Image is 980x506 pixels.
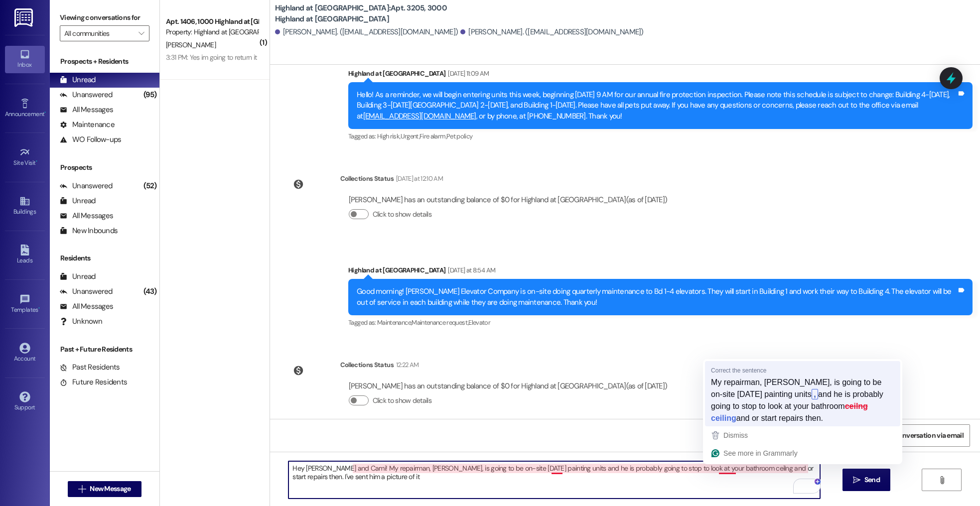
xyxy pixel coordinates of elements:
[60,181,113,191] div: Unanswered
[288,461,820,499] textarea: To enrich screen reader interactions, please activate Accessibility in Grammarly extension settings
[460,27,644,37] div: [PERSON_NAME]. ([EMAIL_ADDRESS][DOMAIN_NAME])
[842,469,891,491] button: Send
[445,68,489,79] div: [DATE] 11:09 AM
[68,481,141,497] button: New Message
[363,111,476,121] a: [EMAIL_ADDRESS][DOMAIN_NAME]
[349,381,668,391] div: [PERSON_NAME] has an outstanding balance of $0 for Highland at [GEOGRAPHIC_DATA] (as of [DATE])
[340,360,394,370] div: Collections Status
[401,132,420,140] span: Urgent ,
[60,286,113,297] div: Unanswered
[373,395,431,406] label: Click to show details
[60,316,102,327] div: Unknown
[60,120,115,130] div: Maintenance
[875,430,964,441] span: Share Conversation via email
[5,388,45,415] a: Support
[468,318,490,327] span: Elevator
[357,286,957,308] div: Good morning! [PERSON_NAME] Elevator Company is on-site doing quarterly maintenance to Bd 1-4 ele...
[166,53,257,62] div: 3:31 PM: Yes im going to return it
[60,377,127,387] div: Future Residents
[166,40,216,49] span: [PERSON_NAME]
[36,158,37,165] span: •
[5,144,45,171] a: Site Visit •
[868,424,970,447] button: Share Conversation via email
[348,315,973,330] div: Tagged as:
[141,284,159,299] div: (43)
[275,3,474,24] b: Highland at [GEOGRAPHIC_DATA]: Apt. 3205, 3000 Highland at [GEOGRAPHIC_DATA]
[90,484,131,494] span: New Message
[394,360,419,370] div: 12:22 AM
[50,162,159,173] div: Prospects
[357,90,957,122] div: Hello! As a reminder, we will begin entering units this week, beginning [DATE] 9 AM for our annua...
[60,10,149,25] label: Viewing conversations for
[853,476,860,484] i: 
[446,132,473,140] span: Pet policy
[412,318,468,327] span: Maintenance request ,
[445,265,495,275] div: [DATE] at 8:54 AM
[348,129,973,143] div: Tagged as:
[38,305,40,312] span: •
[340,173,394,184] div: Collections Status
[50,56,159,67] div: Prospects + Residents
[60,301,113,312] div: All Messages
[60,226,118,236] div: New Inbounds
[275,27,458,37] div: [PERSON_NAME]. ([EMAIL_ADDRESS][DOMAIN_NAME])
[60,134,121,145] div: WO Follow-ups
[141,178,159,194] div: (52)
[166,16,258,27] div: Apt. 1406, 1000 Highland at [GEOGRAPHIC_DATA]
[5,46,45,73] a: Inbox
[373,209,431,220] label: Click to show details
[60,196,96,206] div: Unread
[60,271,96,282] div: Unread
[50,253,159,263] div: Residents
[64,25,134,41] input: All communities
[349,195,668,205] div: [PERSON_NAME] has an outstanding balance of $0 for Highland at [GEOGRAPHIC_DATA] (as of [DATE])
[394,173,443,184] div: [DATE] at 12:10 AM
[14,8,35,27] img: ResiDesk Logo
[377,318,412,327] span: Maintenance ,
[60,362,120,373] div: Past Residents
[348,68,973,82] div: Highland at [GEOGRAPHIC_DATA]
[60,75,96,85] div: Unread
[50,344,159,355] div: Past + Future Residents
[139,29,144,37] i: 
[5,340,45,367] a: Account
[60,90,113,100] div: Unanswered
[5,193,45,220] a: Buildings
[5,291,45,318] a: Templates •
[5,242,45,268] a: Leads
[420,132,446,140] span: Fire alarm ,
[377,132,401,140] span: High risk ,
[60,211,113,221] div: All Messages
[348,265,973,279] div: Highland at [GEOGRAPHIC_DATA]
[864,475,880,485] span: Send
[60,105,113,115] div: All Messages
[141,87,159,103] div: (95)
[938,476,946,484] i: 
[44,109,46,116] span: •
[78,485,86,493] i: 
[166,27,258,37] div: Property: Highland at [GEOGRAPHIC_DATA]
